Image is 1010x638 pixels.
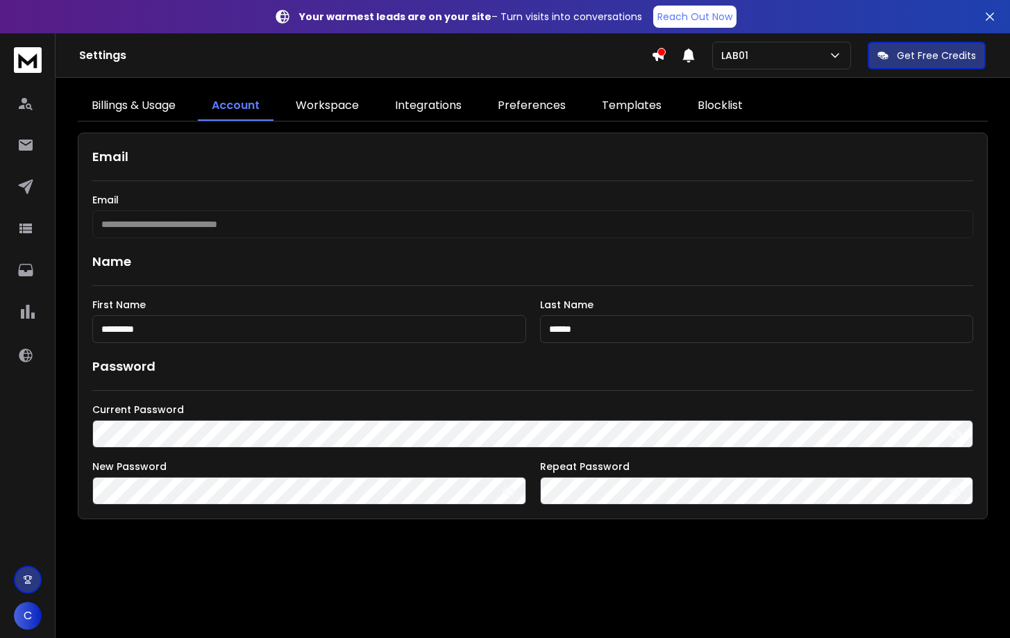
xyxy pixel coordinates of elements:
[14,602,42,630] button: C
[299,10,642,24] p: – Turn visits into conversations
[92,357,155,376] h1: Password
[92,405,973,414] label: Current Password
[92,195,973,205] label: Email
[657,10,732,24] p: Reach Out Now
[282,92,373,121] a: Workspace
[299,10,491,24] strong: Your warmest leads are on your site
[92,300,526,310] label: First Name
[897,49,976,62] p: Get Free Credits
[78,92,190,121] a: Billings & Usage
[868,42,986,69] button: Get Free Credits
[540,300,974,310] label: Last Name
[653,6,737,28] a: Reach Out Now
[684,92,757,121] a: Blocklist
[381,92,475,121] a: Integrations
[721,49,754,62] p: LAB01
[92,252,973,271] h1: Name
[484,92,580,121] a: Preferences
[14,47,42,73] img: logo
[588,92,675,121] a: Templates
[92,147,973,167] h1: Email
[79,47,651,64] h1: Settings
[92,462,526,471] label: New Password
[198,92,273,121] a: Account
[540,462,974,471] label: Repeat Password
